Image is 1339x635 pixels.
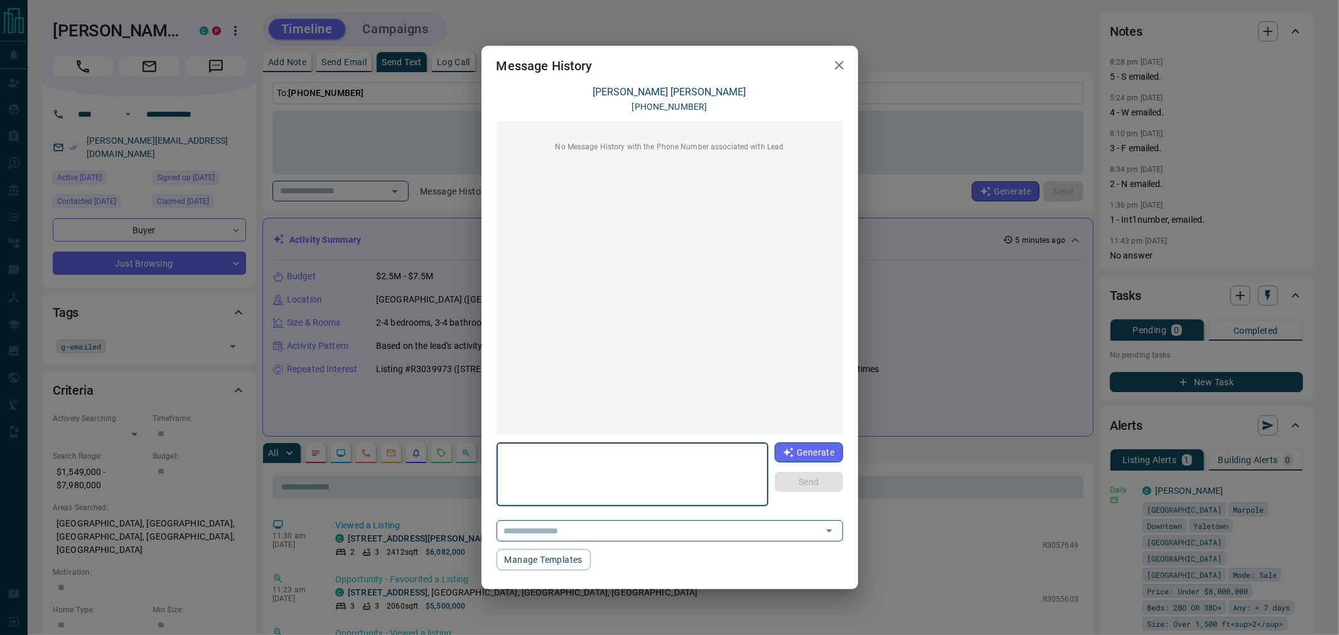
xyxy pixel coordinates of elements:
button: Open [820,522,838,540]
h2: Message History [481,46,608,86]
button: Manage Templates [497,549,591,570]
button: Generate [775,442,842,462]
a: [PERSON_NAME] [PERSON_NAME] [593,86,746,98]
p: No Message History with the Phone Number associated with Lead [504,141,836,152]
p: [PHONE_NUMBER] [632,100,707,114]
